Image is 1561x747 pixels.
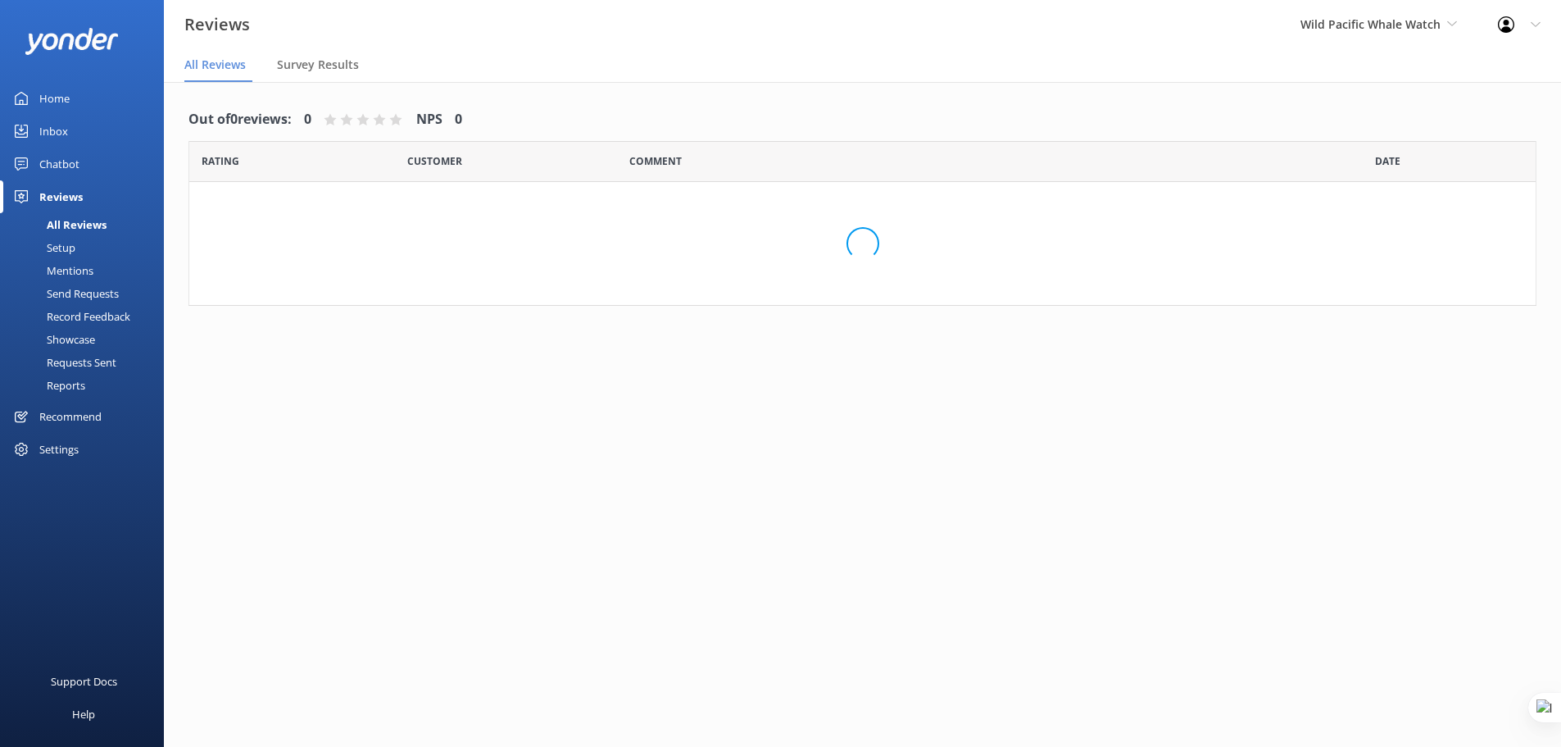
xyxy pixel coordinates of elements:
div: Chatbot [39,148,79,180]
div: Record Feedback [10,305,130,328]
a: Record Feedback [10,305,164,328]
span: Survey Results [277,57,359,73]
div: Settings [39,433,79,466]
div: All Reviews [10,213,107,236]
a: Requests Sent [10,351,164,374]
h4: 0 [304,109,311,130]
a: All Reviews [10,213,164,236]
div: Inbox [39,115,68,148]
div: Requests Sent [10,351,116,374]
h3: Reviews [184,11,250,38]
span: Question [629,153,682,169]
div: Mentions [10,259,93,282]
span: Wild Pacific Whale Watch [1300,16,1441,32]
a: Mentions [10,259,164,282]
h4: NPS [416,109,442,130]
div: Reports [10,374,85,397]
span: All Reviews [184,57,246,73]
div: Support Docs [51,665,117,698]
div: Showcase [10,328,95,351]
span: Date [1375,153,1400,169]
div: Send Requests [10,282,119,305]
a: Setup [10,236,164,259]
div: Recommend [39,400,102,433]
div: Setup [10,236,75,259]
div: Help [72,698,95,731]
div: Home [39,82,70,115]
span: Date [407,153,462,169]
h4: Out of 0 reviews: [188,109,292,130]
img: yonder-white-logo.png [25,28,119,55]
a: Reports [10,374,164,397]
a: Send Requests [10,282,164,305]
div: Reviews [39,180,83,213]
span: Date [202,153,239,169]
a: Showcase [10,328,164,351]
h4: 0 [455,109,462,130]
